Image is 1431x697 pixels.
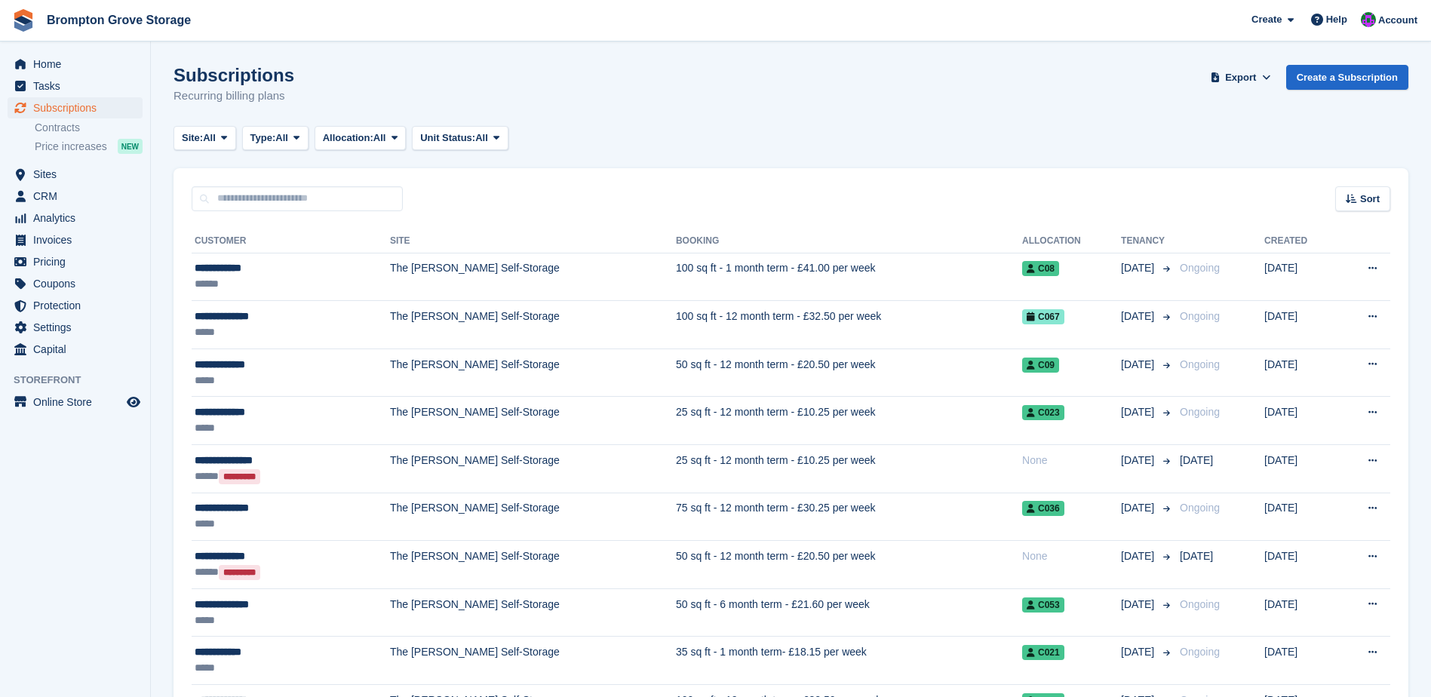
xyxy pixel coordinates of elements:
[420,130,475,146] span: Unit Status:
[1121,597,1157,613] span: [DATE]
[390,301,676,349] td: The [PERSON_NAME] Self-Storage
[390,229,676,253] th: Site
[1022,645,1064,660] span: C021
[174,126,236,151] button: Site: All
[390,541,676,589] td: The [PERSON_NAME] Self-Storage
[1022,597,1064,613] span: C053
[1264,541,1337,589] td: [DATE]
[1022,358,1059,373] span: C09
[1022,261,1059,276] span: C08
[1180,262,1220,274] span: Ongoing
[1360,192,1380,207] span: Sort
[390,348,676,397] td: The [PERSON_NAME] Self-Storage
[33,339,124,360] span: Capital
[676,541,1022,589] td: 50 sq ft - 12 month term - £20.50 per week
[373,130,386,146] span: All
[33,295,124,316] span: Protection
[8,54,143,75] a: menu
[8,295,143,316] a: menu
[390,253,676,301] td: The [PERSON_NAME] Self-Storage
[1180,550,1213,562] span: [DATE]
[676,229,1022,253] th: Booking
[676,588,1022,637] td: 50 sq ft - 6 month term - £21.60 per week
[1121,357,1157,373] span: [DATE]
[676,493,1022,541] td: 75 sq ft - 12 month term - £30.25 per week
[1264,588,1337,637] td: [DATE]
[33,164,124,185] span: Sites
[1264,253,1337,301] td: [DATE]
[35,138,143,155] a: Price increases NEW
[1121,500,1157,516] span: [DATE]
[12,9,35,32] img: stora-icon-8386f47178a22dfd0bd8f6a31ec36ba5ce8667c1dd55bd0f319d3a0aa187defe.svg
[1022,309,1064,324] span: C067
[390,445,676,493] td: The [PERSON_NAME] Self-Storage
[174,65,294,85] h1: Subscriptions
[1022,453,1121,468] div: None
[8,164,143,185] a: menu
[1264,301,1337,349] td: [DATE]
[676,348,1022,397] td: 50 sq ft - 12 month term - £20.50 per week
[1378,13,1417,28] span: Account
[1121,644,1157,660] span: [DATE]
[1264,493,1337,541] td: [DATE]
[1208,65,1274,90] button: Export
[192,229,390,253] th: Customer
[33,186,124,207] span: CRM
[174,88,294,105] p: Recurring billing plans
[33,75,124,97] span: Tasks
[8,317,143,338] a: menu
[14,373,150,388] span: Storefront
[390,637,676,685] td: The [PERSON_NAME] Self-Storage
[8,229,143,250] a: menu
[676,637,1022,685] td: 35 sq ft - 1 month term- £18.15 per week
[8,207,143,229] a: menu
[8,273,143,294] a: menu
[33,97,124,118] span: Subscriptions
[1361,12,1376,27] img: Jo Brock
[1225,70,1256,85] span: Export
[1180,406,1220,418] span: Ongoing
[8,251,143,272] a: menu
[1180,502,1220,514] span: Ongoing
[323,130,373,146] span: Allocation:
[1180,358,1220,370] span: Ongoing
[8,97,143,118] a: menu
[203,130,216,146] span: All
[390,493,676,541] td: The [PERSON_NAME] Self-Storage
[1251,12,1282,27] span: Create
[1264,229,1337,253] th: Created
[1180,310,1220,322] span: Ongoing
[41,8,197,32] a: Brompton Grove Storage
[8,186,143,207] a: menu
[33,54,124,75] span: Home
[275,130,288,146] span: All
[1180,598,1220,610] span: Ongoing
[35,121,143,135] a: Contracts
[676,253,1022,301] td: 100 sq ft - 1 month term - £41.00 per week
[1121,404,1157,420] span: [DATE]
[1121,229,1174,253] th: Tenancy
[676,301,1022,349] td: 100 sq ft - 12 month term - £32.50 per week
[33,391,124,413] span: Online Store
[33,273,124,294] span: Coupons
[1022,548,1121,564] div: None
[33,229,124,250] span: Invoices
[1286,65,1408,90] a: Create a Subscription
[1121,548,1157,564] span: [DATE]
[315,126,407,151] button: Allocation: All
[412,126,508,151] button: Unit Status: All
[676,445,1022,493] td: 25 sq ft - 12 month term - £10.25 per week
[8,391,143,413] a: menu
[1022,501,1064,516] span: C036
[33,207,124,229] span: Analytics
[8,75,143,97] a: menu
[1264,445,1337,493] td: [DATE]
[242,126,309,151] button: Type: All
[1264,348,1337,397] td: [DATE]
[1264,397,1337,445] td: [DATE]
[1121,309,1157,324] span: [DATE]
[1022,405,1064,420] span: C023
[1180,646,1220,658] span: Ongoing
[1326,12,1347,27] span: Help
[33,317,124,338] span: Settings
